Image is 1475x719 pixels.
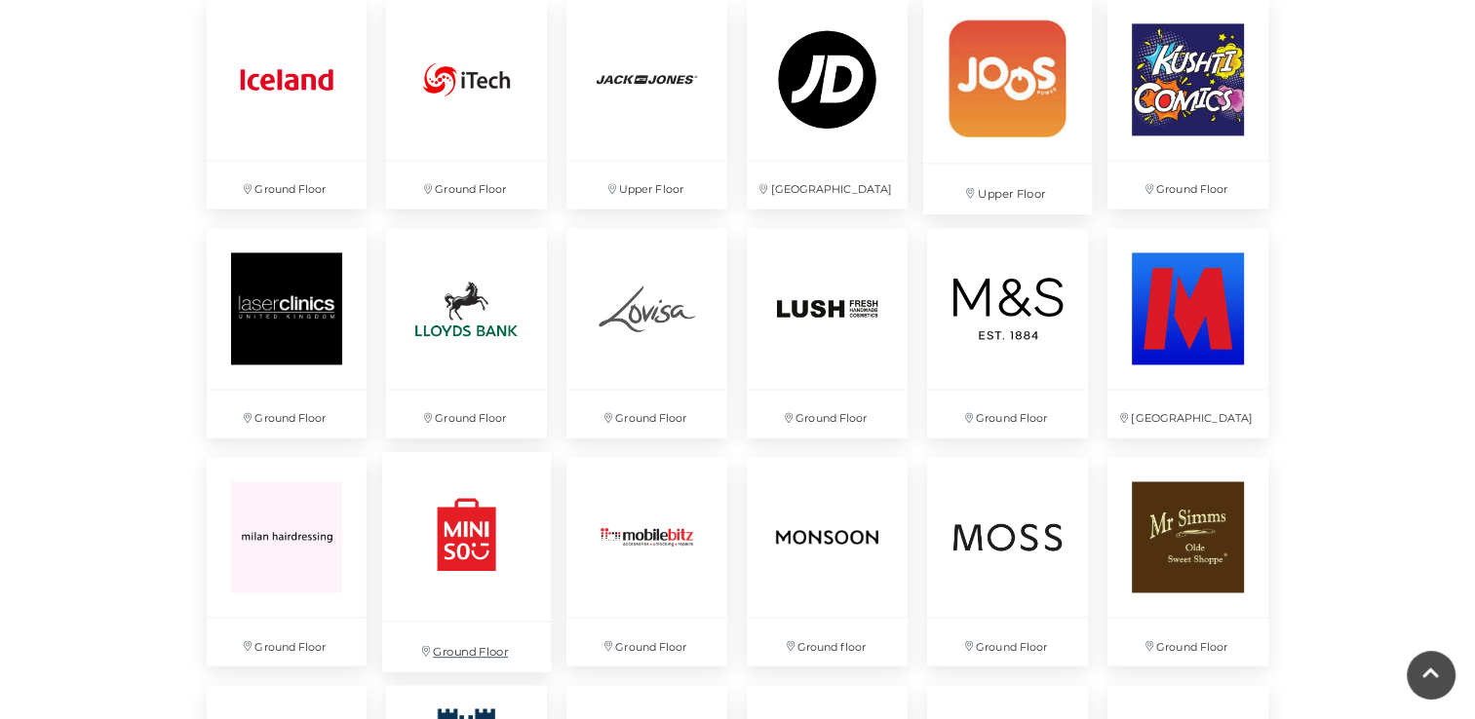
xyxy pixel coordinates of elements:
a: Ground Floor [372,441,562,682]
a: Ground Floor [917,218,1098,447]
a: Ground Floor [376,218,557,447]
a: [GEOGRAPHIC_DATA] [1098,218,1278,447]
img: Laser Clinic [207,228,368,389]
p: Ground Floor [382,621,551,670]
a: Ground Floor [737,218,917,447]
p: Ground Floor [386,390,547,437]
p: Ground Floor [207,618,368,665]
p: Upper Floor [923,164,1092,213]
a: Ground Floor [917,447,1098,676]
p: [GEOGRAPHIC_DATA] [1107,390,1268,437]
p: Ground Floor [207,390,368,437]
p: Ground floor [747,618,908,665]
a: Laser Clinic Ground Floor [197,218,377,447]
a: Ground Floor [557,447,737,676]
p: Ground Floor [386,161,547,208]
a: Ground Floor [1098,447,1278,676]
p: Ground Floor [1107,618,1268,665]
a: Ground floor [737,447,917,676]
p: Upper Floor [566,161,727,208]
p: Ground Floor [927,618,1088,665]
p: Ground Floor [1107,161,1268,208]
p: Ground Floor [747,390,908,437]
p: [GEOGRAPHIC_DATA] [747,161,908,208]
a: Ground Floor [557,218,737,447]
p: Ground Floor [207,161,368,208]
p: Ground Floor [566,390,727,437]
p: Ground Floor [566,618,727,665]
a: Ground Floor [197,447,377,676]
p: Ground Floor [927,390,1088,437]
